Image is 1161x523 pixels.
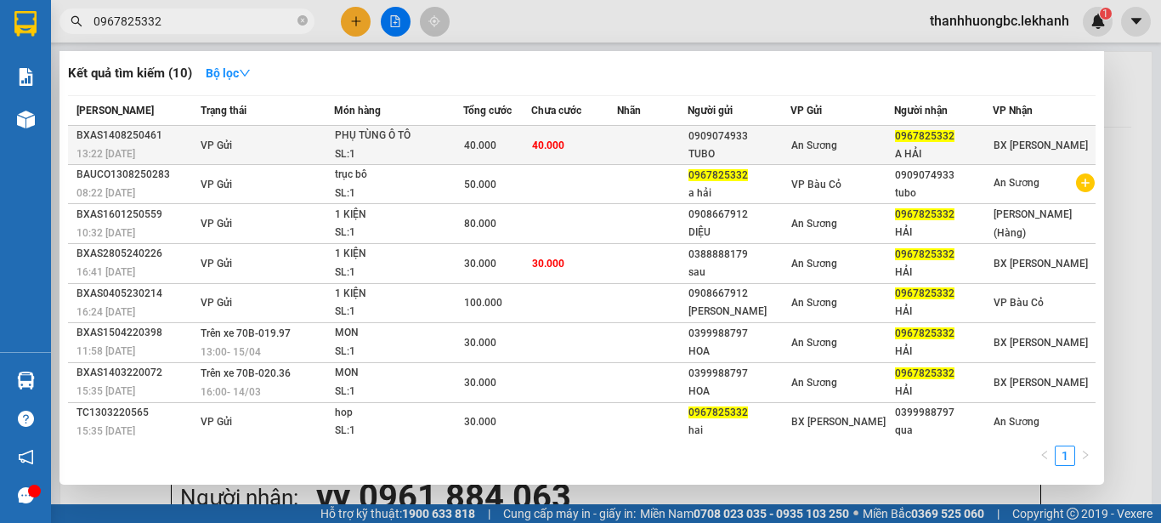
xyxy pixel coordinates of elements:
span: 0967825332 [895,367,954,379]
div: HẢI [895,264,992,281]
div: HẢI [895,383,992,401]
span: 0967825332 [895,327,954,339]
span: 16:24 [DATE] [76,306,135,318]
span: Chưa cước [531,105,581,117]
button: Bộ lọcdown [192,60,264,87]
div: A HẢI [895,145,992,163]
span: 13:00 - 15/04 [201,346,261,358]
div: VP Bàu Cỏ [14,14,152,35]
span: Gửi: [14,16,41,34]
span: 30.000 [464,416,496,428]
div: SL: 1 [335,303,462,321]
span: Người nhận [894,105,948,117]
span: 30.000 [464,377,496,389]
span: VP Bàu Cỏ [994,297,1044,309]
div: tubo [895,185,992,202]
img: logo-vxr [14,11,37,37]
span: An Sương [994,177,1039,189]
div: BXAS1504220398 [76,324,195,342]
span: BX [PERSON_NAME] [994,258,1088,270]
div: 1 KIỆN [335,245,462,264]
span: 16:00 - 14/03 [201,386,261,398]
span: An Sương [791,139,837,151]
div: sau [688,264,790,281]
div: SL: 1 [335,383,462,401]
span: 13:22 [DATE] [76,148,135,160]
li: 1 [1055,446,1075,466]
div: SL: 1 [335,343,462,361]
div: SL: 1 [335,224,462,242]
img: warehouse-icon [17,111,35,128]
div: 0388888179 [688,246,790,264]
li: Previous Page [1034,446,1055,466]
span: 0967825332 [895,130,954,142]
span: BX [PERSON_NAME] [994,139,1088,151]
div: TC1303220565 [76,404,195,422]
div: BXAS1403220072 [76,364,195,382]
div: trinh [14,35,152,55]
img: solution-icon [17,68,35,86]
span: 0967825332 [895,248,954,260]
div: [PERSON_NAME] [688,303,790,321]
div: 1 KIỆN [335,285,462,304]
span: [PERSON_NAME] (Hàng) [994,208,1072,239]
div: qua [895,422,992,440]
span: BX [PERSON_NAME] [994,377,1088,389]
div: vy [164,35,302,55]
span: 30.000 [464,337,496,349]
div: HOA [688,383,790,401]
div: 0399988797 [895,404,992,422]
span: 11:58 [DATE] [76,345,135,357]
span: down [239,67,251,79]
span: VP Gửi [201,218,232,230]
span: VP Gửi [790,105,822,117]
span: notification [18,449,34,465]
span: Trên xe 70B-020.36 [201,367,291,379]
div: HOA [688,343,790,361]
div: PHỤ TÙNG Ô TÔ [335,127,462,145]
span: Người gửi [688,105,733,117]
span: Nhận: [164,16,204,34]
div: hai [688,422,790,440]
span: Trên xe 70B-019.97 [201,327,291,339]
div: TUBO [688,145,790,163]
div: hop [335,404,462,423]
div: HẢI [895,343,992,361]
div: BXAS2805240226 [76,245,195,263]
span: 0967825332 [895,287,954,299]
span: VP Nhận [993,105,1033,117]
div: MON [335,364,462,383]
span: An Sương [791,258,837,270]
img: warehouse-icon [17,372,35,389]
div: 0399988797 [688,325,790,343]
div: SL: 1 [335,185,462,203]
div: trục bô [335,166,462,185]
span: right [1080,450,1090,460]
div: SL: 1 [335,422,462,441]
div: HẢI [895,224,992,242]
div: BXAS1408250461 [76,127,195,145]
span: An Sương [791,297,837,309]
input: Tìm tên, số ĐT hoặc mã đơn [93,12,294,31]
span: close-circle [297,15,308,26]
span: An Sương [791,377,837,389]
div: Tên hàng: [GEOGRAPHIC_DATA] ( : 1 ) [14,123,302,166]
a: 1 [1056,446,1074,465]
div: 0399988797 [688,365,790,383]
div: 1 KIỆN [335,206,462,225]
div: BAUCO1308250283 [76,166,195,184]
strong: Bộ lọc [206,66,251,80]
span: plus-circle [1076,173,1095,192]
span: 30.000 [464,258,496,270]
span: 0967825332 [895,208,954,220]
span: VP Gửi [201,258,232,270]
div: An Sương [164,14,302,35]
span: message [18,487,34,503]
div: 0908667912 [688,206,790,224]
div: SL: 1 [335,145,462,164]
span: 0967825332 [688,406,748,418]
span: 50.000 [464,179,496,190]
span: An Sương [791,337,837,349]
span: 08:22 [DATE] [76,187,135,199]
span: BX [PERSON_NAME] [994,337,1088,349]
